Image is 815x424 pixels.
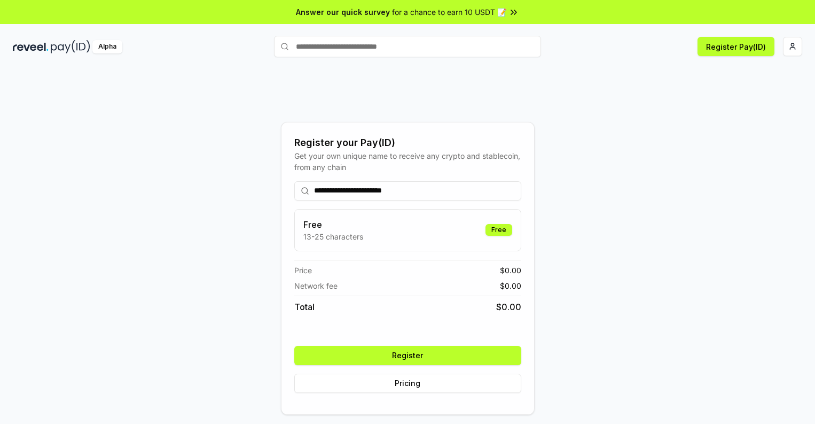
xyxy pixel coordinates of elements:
[294,265,312,276] span: Price
[294,135,521,150] div: Register your Pay(ID)
[294,346,521,365] button: Register
[92,40,122,53] div: Alpha
[303,231,363,242] p: 13-25 characters
[500,280,521,291] span: $ 0.00
[294,280,338,291] span: Network fee
[296,6,390,18] span: Answer our quick survey
[303,218,363,231] h3: Free
[13,40,49,53] img: reveel_dark
[294,374,521,393] button: Pricing
[51,40,90,53] img: pay_id
[496,300,521,313] span: $ 0.00
[294,300,315,313] span: Total
[698,37,774,56] button: Register Pay(ID)
[392,6,506,18] span: for a chance to earn 10 USDT 📝
[500,265,521,276] span: $ 0.00
[294,150,521,173] div: Get your own unique name to receive any crypto and stablecoin, from any chain
[485,224,512,236] div: Free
